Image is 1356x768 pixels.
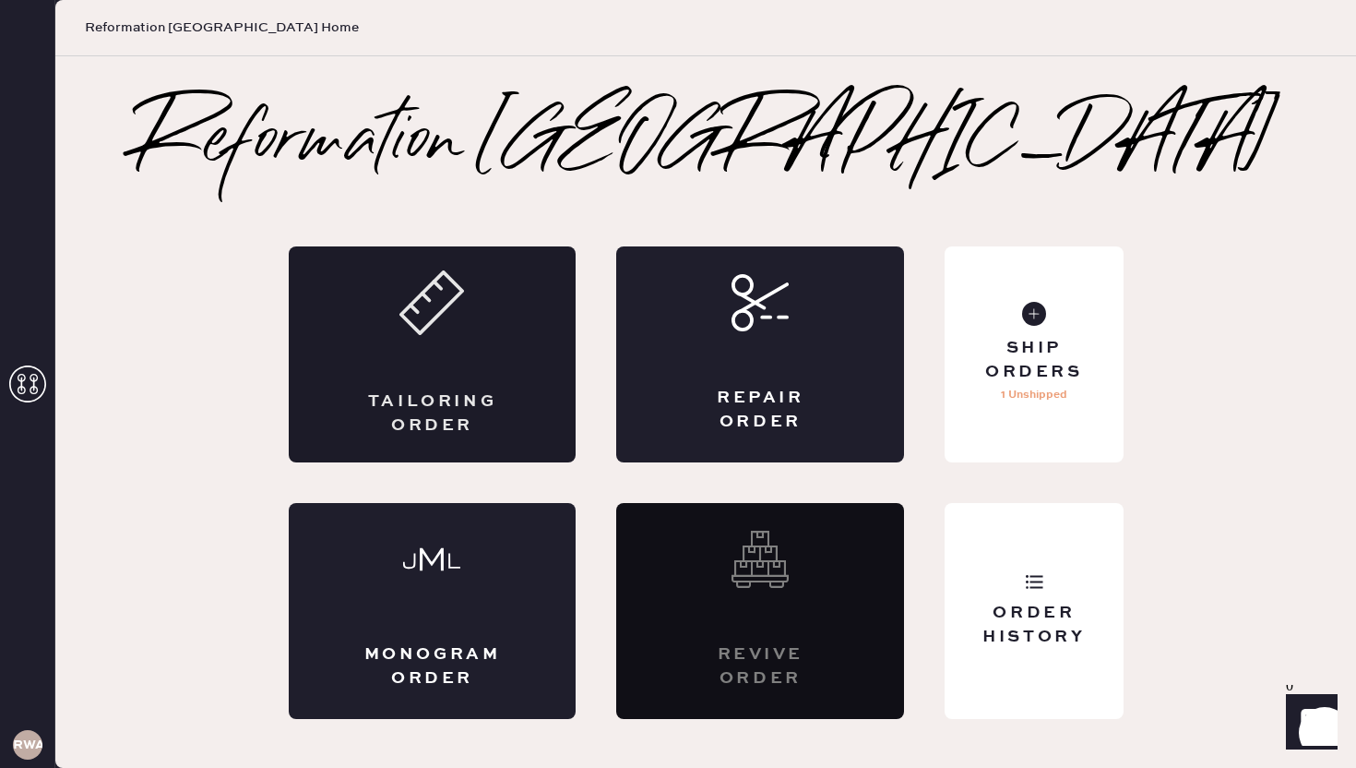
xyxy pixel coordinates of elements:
div: Monogram Order [363,643,503,690]
p: 1 Unshipped [1001,384,1067,406]
h3: RWA [13,738,42,751]
div: Repair Order [690,387,830,433]
div: Order History [959,602,1108,648]
span: Reformation [GEOGRAPHIC_DATA] Home [85,18,359,37]
div: Revive order [690,643,830,690]
iframe: Front Chat [1268,685,1348,764]
h2: Reformation [GEOGRAPHIC_DATA] [136,106,1277,180]
div: Ship Orders [959,337,1108,383]
div: Interested? Contact us at care@hemster.co [616,503,904,719]
div: Tailoring Order [363,390,503,437]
